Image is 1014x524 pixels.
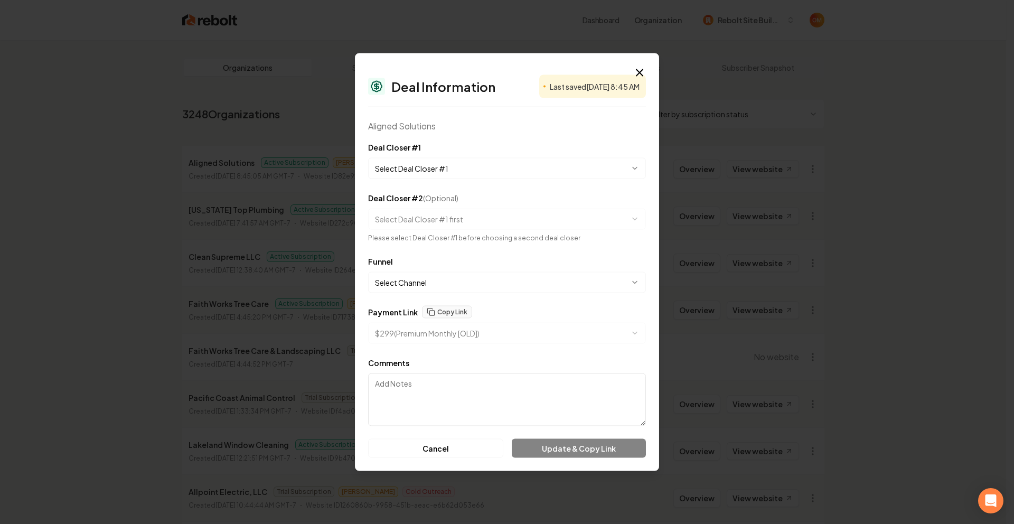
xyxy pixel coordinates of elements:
[368,308,418,316] label: Payment Link
[391,80,495,93] h2: Deal Information
[368,120,646,133] div: Aligned Solutions
[423,193,458,203] span: (Optional)
[368,234,646,242] div: Please select Deal Closer #1 before choosing a second deal closer
[368,143,421,152] label: Deal Closer #1
[550,81,640,92] span: Last saved [DATE] 8:45 AM
[368,193,458,203] label: Deal Closer #2
[368,439,503,458] button: Cancel
[368,358,409,368] label: Comments
[368,257,393,266] label: Funnel
[422,306,472,319] button: Copy Link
